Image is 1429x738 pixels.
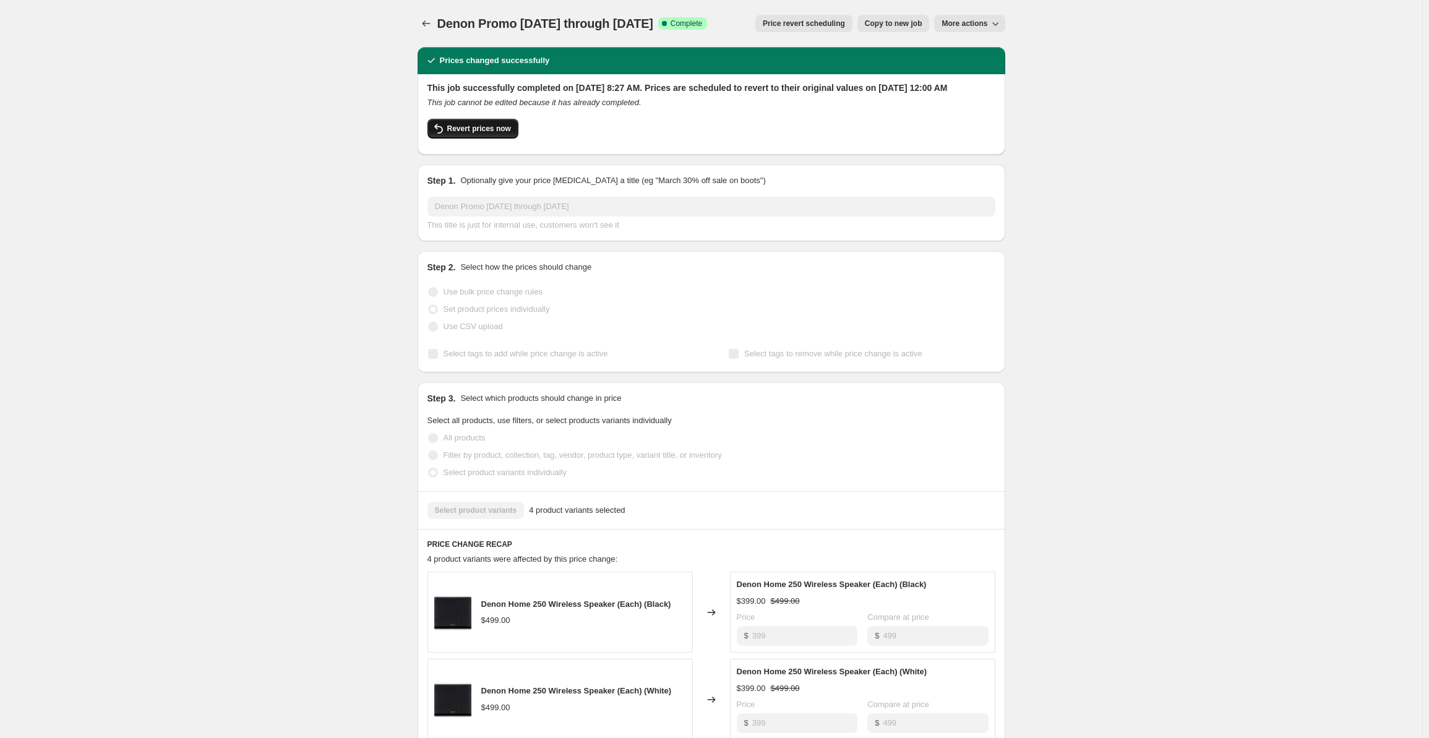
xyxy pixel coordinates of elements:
span: Select all products, use filters, or select products variants individually [427,416,672,425]
span: $ [744,631,749,640]
h2: Step 2. [427,261,456,273]
span: Denon Promo [DATE] through [DATE] [437,17,653,30]
span: Select tags to add while price change is active [444,349,608,358]
span: Compare at price [867,612,929,622]
button: Price revert scheduling [755,15,852,32]
span: This title is just for internal use, customers won't see it [427,220,619,230]
span: $ [744,718,749,727]
h6: PRICE CHANGE RECAP [427,539,995,549]
span: Revert prices now [447,124,511,134]
span: 4 product variants selected [529,504,625,517]
span: Denon Home 250 Wireless Speaker (Each) (Black) [481,599,671,609]
span: More actions [942,19,987,28]
span: Denon Home 250 Wireless Speaker (Each) (White) [481,686,672,695]
span: $ [875,718,879,727]
span: All products [444,433,486,442]
h2: This job successfully completed on [DATE] 8:27 AM. Prices are scheduled to revert to their origin... [427,82,995,94]
span: Price [737,700,755,709]
div: $499.00 [481,614,510,627]
div: $399.00 [737,595,766,607]
span: Filter by product, collection, tag, vendor, product type, variant title, or inventory [444,450,722,460]
span: Use bulk price change rules [444,287,543,296]
div: $399.00 [737,682,766,695]
span: 4 product variants were affected by this price change: [427,554,618,564]
span: Compare at price [867,700,929,709]
i: This job cannot be edited because it has already completed. [427,98,642,107]
strike: $499.00 [771,595,800,607]
strike: $499.00 [771,682,800,695]
span: Price revert scheduling [763,19,845,28]
span: Denon Home 250 Wireless Speaker (Each) (White) [737,667,927,676]
input: 30% off holiday sale [427,197,995,217]
span: Set product prices individually [444,304,550,314]
span: Denon Home 250 Wireless Speaker (Each) (Black) [737,580,927,589]
span: Select tags to remove while price change is active [744,349,922,358]
p: Optionally give your price [MEDICAL_DATA] a title (eg "March 30% off sale on boots") [460,174,765,187]
span: Select product variants individually [444,468,567,477]
button: More actions [934,15,1005,32]
h2: Step 1. [427,174,456,187]
button: Price change jobs [418,15,435,32]
img: home250F_80x.jpg [434,594,471,631]
p: Select how the prices should change [460,261,591,273]
h2: Prices changed successfully [440,54,550,67]
button: Copy to new job [857,15,930,32]
p: Select which products should change in price [460,392,621,405]
span: Copy to new job [865,19,922,28]
span: Complete [671,19,702,28]
h2: Step 3. [427,392,456,405]
div: $499.00 [481,702,510,714]
span: $ [875,631,879,640]
span: Use CSV upload [444,322,503,331]
span: Price [737,612,755,622]
button: Revert prices now [427,119,518,139]
img: home250F_80x.jpg [434,681,471,718]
